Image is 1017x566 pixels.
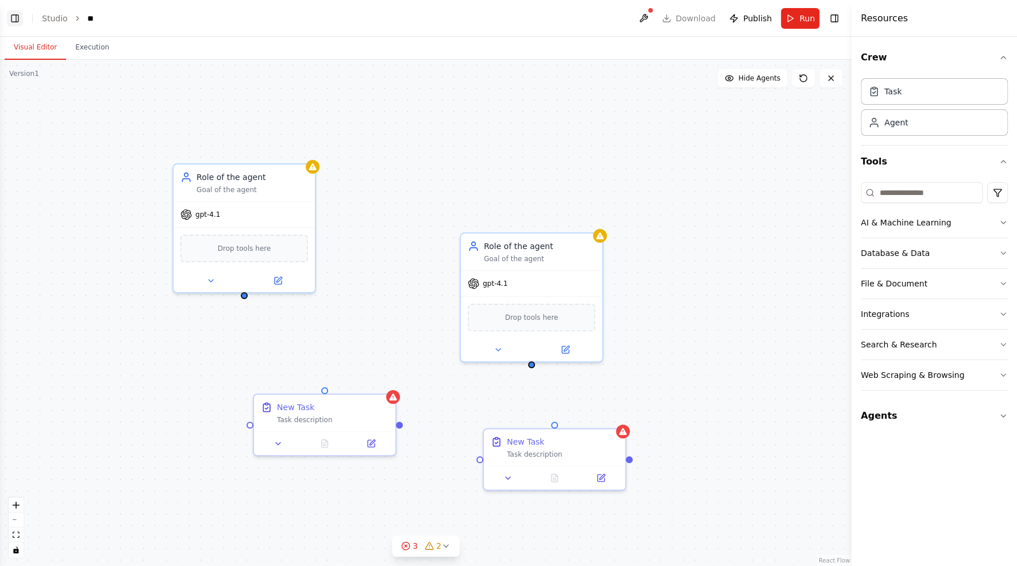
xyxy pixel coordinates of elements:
[861,217,951,228] div: AI & Machine Learning
[861,308,909,320] div: Integrations
[861,299,1008,329] button: Integrations
[9,527,24,542] button: fit view
[505,312,558,323] span: Drop tools here
[861,360,1008,390] button: Web Scraping & Browsing
[218,243,271,254] span: Drop tools here
[507,436,544,448] div: New Task
[861,400,1008,432] button: Agents
[413,540,418,552] span: 3
[533,343,598,357] button: Open in side panel
[861,330,1008,360] button: Search & Research
[245,274,310,288] button: Open in side panel
[861,247,930,259] div: Database & Data
[861,74,1008,145] div: Crew
[718,69,787,87] button: Hide Agents
[460,232,603,362] div: Role of the agentGoal of the agentgpt-4.1Drop tools here
[861,41,1008,74] button: Crew
[9,69,39,78] div: Version 1
[861,238,1008,268] button: Database & Data
[483,428,626,491] div: New TaskTask description
[436,540,441,552] span: 2
[195,210,220,219] span: gpt-4.1
[819,557,850,564] a: React Flow attribution
[826,10,842,26] button: Hide right sidebar
[725,8,776,29] button: Publish
[507,450,618,459] div: Task description
[530,471,579,485] button: No output available
[738,74,780,83] span: Hide Agents
[9,542,24,557] button: toggle interactivity
[799,13,815,24] span: Run
[743,13,772,24] span: Publish
[9,498,24,513] button: zoom in
[66,36,118,60] button: Execution
[172,163,316,293] div: Role of the agentGoal of the agentgpt-4.1Drop tools here
[483,279,507,288] span: gpt-4.1
[197,171,308,183] div: Role of the agent
[42,13,97,24] nav: breadcrumb
[484,254,595,263] div: Goal of the agent
[9,498,24,557] div: React Flow controls
[861,269,1008,299] button: File & Document
[861,339,937,350] div: Search & Research
[781,8,819,29] button: Run
[351,437,391,450] button: Open in side panel
[42,14,68,23] a: Studio
[861,208,1008,238] button: AI & Machine Learning
[884,117,908,128] div: Agent
[197,185,308,194] div: Goal of the agent
[581,471,621,485] button: Open in side panel
[5,36,66,60] button: Visual Editor
[7,10,23,26] button: Show left sidebar
[277,401,314,413] div: New Task
[392,536,460,557] button: 32
[861,278,927,289] div: File & Document
[861,146,1008,178] button: Tools
[884,86,902,97] div: Task
[277,415,388,424] div: Task description
[861,12,908,25] h4: Resources
[484,240,595,252] div: Role of the agent
[301,437,349,450] button: No output available
[253,393,396,456] div: New TaskTask description
[9,513,24,527] button: zoom out
[861,178,1008,400] div: Tools
[861,369,964,381] div: Web Scraping & Browsing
